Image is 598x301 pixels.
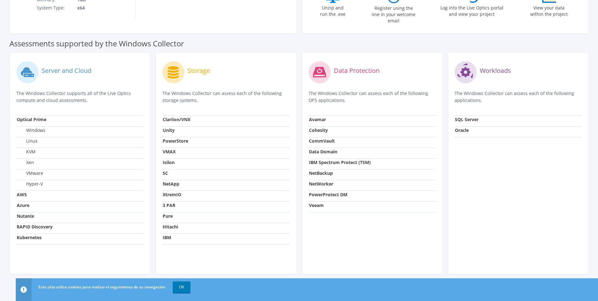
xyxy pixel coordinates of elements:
[17,192,27,198] strong: AWS
[309,202,324,208] strong: Veeam
[309,159,371,165] strong: IBM Spectrum Protect (TSM)
[163,127,175,133] strong: Unity
[17,213,34,219] strong: Nutanix
[309,116,326,122] strong: Avamar
[440,3,504,17] label: Log into the Live Optics portal and view your project
[163,149,176,155] strong: VMAX
[17,181,43,187] label: Hyper-V
[309,170,333,176] strong: NetBackup
[334,68,380,74] label: Data Protection
[455,127,469,133] strong: Oracle
[17,127,45,133] label: Windows
[17,138,38,144] label: Linux
[309,192,347,198] strong: PowerProtect DM
[163,234,171,240] strong: IBM
[73,4,117,12] td: x64
[480,68,511,74] label: Workloads
[163,202,175,208] strong: 3 PAR
[17,202,29,208] strong: Azure
[309,90,436,104] p: The Windows Collector can assess each of the following DPS applications.
[9,40,184,47] label: Assessments supported by the Windows Collector
[17,116,46,122] strong: Optical Prime
[163,116,190,122] strong: Clariion/VNX
[173,281,190,293] a: OK
[318,3,347,17] label: Unzip and run the .exe
[309,181,333,187] strong: NetWorker
[163,138,188,144] strong: PowerStore
[38,284,166,290] span: Este sitio utiliza cookies para realizar el seguimiento de su navegación.
[42,68,91,74] label: Server and Cloud
[37,4,73,12] td: System Type:
[163,213,173,219] strong: Pure
[17,159,34,166] label: Xen
[163,224,178,230] strong: Hitachi
[309,149,337,155] strong: Data Domain
[17,234,42,240] strong: Kubernetes
[163,181,179,187] strong: NetApp
[17,224,53,230] strong: RAPID Discovery
[162,90,289,104] p: The Windows Collector can assess each of the following storage systems.
[163,159,175,165] strong: Isilon
[17,170,43,176] label: VMware
[370,3,417,24] label: Register using the line in your welcome email
[309,138,335,144] strong: CommVault
[163,192,181,198] strong: XtremIO
[163,170,168,176] strong: SC
[455,90,582,104] p: The Windows Collector can assess each of the following applications.
[309,127,328,133] strong: Cohesity
[455,116,479,122] strong: SQL Server
[526,3,572,17] label: View your data within the project
[16,90,143,104] p: The Windows Collector supports all of the Live Optics compute and cloud assessments.
[17,149,36,155] label: KVM
[188,68,210,74] label: Storage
